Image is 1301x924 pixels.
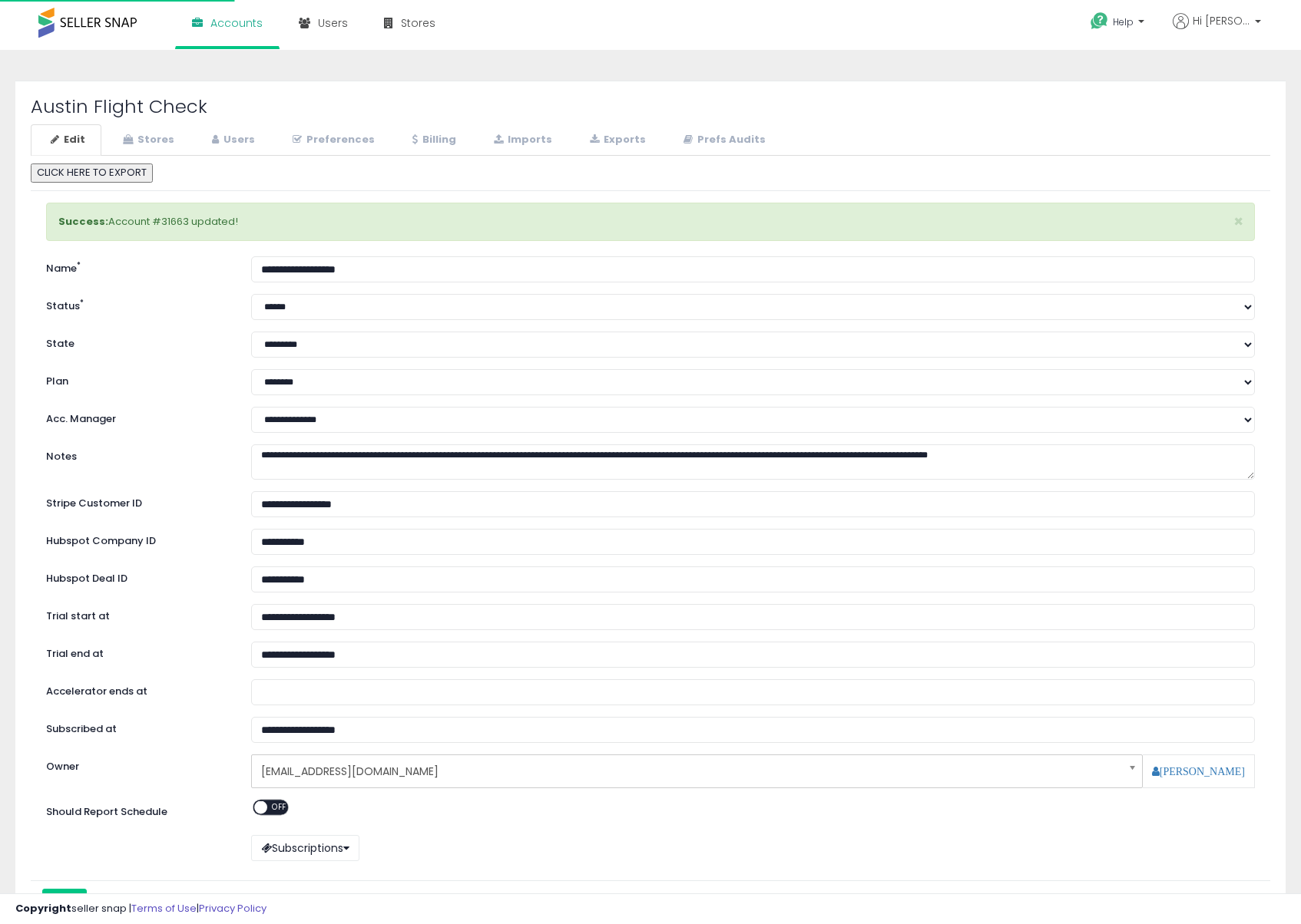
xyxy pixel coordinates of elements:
[273,124,391,156] a: Preferences
[46,805,167,820] label: Should Report Schedule
[103,124,190,156] a: Stores
[46,760,79,774] label: Owner
[35,679,240,699] label: Accelerator ends at
[1090,12,1109,31] i: Get Help
[46,203,1255,242] div: Account #31663 updated!
[31,163,153,183] button: CLICK HERE TO EXPORT
[35,566,240,586] label: Hubspot Deal ID
[131,901,197,916] a: Terms of Use
[261,758,1112,784] span: [EMAIL_ADDRESS][DOMAIN_NAME]
[35,369,240,389] label: Plan
[35,256,240,276] label: Name
[1152,766,1245,777] a: [PERSON_NAME]
[267,801,292,814] span: OFF
[392,124,472,156] a: Billing
[1233,213,1243,229] button: ×
[35,407,240,427] label: Acc. Manager
[1193,13,1250,28] span: Hi [PERSON_NAME]
[251,835,359,861] button: Subscriptions
[31,97,1270,117] h2: Austin Flight Check
[58,214,108,229] strong: Success:
[401,15,435,31] span: Stores
[35,332,240,351] label: State
[474,124,568,156] a: Imports
[15,902,266,916] div: seller snap | |
[35,717,240,737] label: Subscribed at
[318,15,348,31] span: Users
[199,901,266,916] a: Privacy Policy
[31,124,101,156] a: Edit
[35,529,240,549] label: Hubspot Company ID
[35,604,240,624] label: Trial start at
[210,15,263,31] span: Accounts
[35,642,240,662] label: Trial end at
[192,124,271,156] a: Users
[15,901,71,916] strong: Copyright
[570,124,662,156] a: Exports
[35,491,240,511] label: Stripe Customer ID
[664,124,782,156] a: Prefs Audits
[1113,15,1134,28] span: Help
[35,444,240,464] label: Notes
[1173,13,1261,48] a: Hi [PERSON_NAME]
[35,294,240,314] label: Status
